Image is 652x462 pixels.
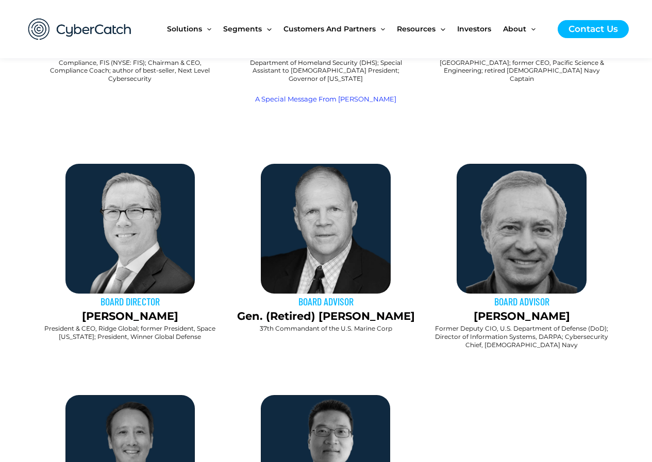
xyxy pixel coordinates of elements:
nav: Site Navigation: New Main Menu [167,7,547,50]
span: About [503,7,526,50]
h2: President & CEO, Ridge Global; former President, Space [US_STATE]; President, Winner Global Defense [38,324,223,340]
span: Menu Toggle [526,7,536,50]
span: Customers and Partners [283,7,376,50]
h2: Chairman, Ridge Global; Former Secretary, U.S. Department of Homeland Security (DHS); Special Ass... [243,50,408,82]
h2: COO, Startup Science; Executive Director, NSIC, [GEOGRAPHIC_DATA]; former CEO, Pacific Science & ... [439,50,604,82]
h3: BOARD ADVISOR [429,295,614,308]
a: A Special Message From [PERSON_NAME] [255,95,396,103]
span: Menu Toggle [436,7,445,50]
span: Menu Toggle [262,7,271,50]
p: Gen. (Retired) [PERSON_NAME] [233,308,419,324]
h2: 37th Commandant of the U.S. Marine Corp [233,324,419,333]
h2: Former GM, Risk, Information Security & Compliance, FIS (NYSE: FIS); Chairman & CEO, Compliance C... [48,50,213,82]
h3: BOARD ADVISOR [233,295,419,308]
span: Resources [397,7,436,50]
span: Menu Toggle [376,7,385,50]
a: Contact Us [558,20,629,38]
span: Menu Toggle [202,7,211,50]
p: [PERSON_NAME] [429,308,614,324]
h3: BOARD DIRECTOR [38,295,223,308]
a: Investors [457,7,503,50]
span: Investors [457,7,491,50]
h2: Former Deputy CIO, U.S. Department of Defense (DoD); Director of Information Systems, DARPA; Cybe... [429,324,614,349]
p: [PERSON_NAME] [38,308,223,324]
span: Solutions [167,7,202,50]
img: CyberCatch [18,8,142,50]
span: Segments [223,7,262,50]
